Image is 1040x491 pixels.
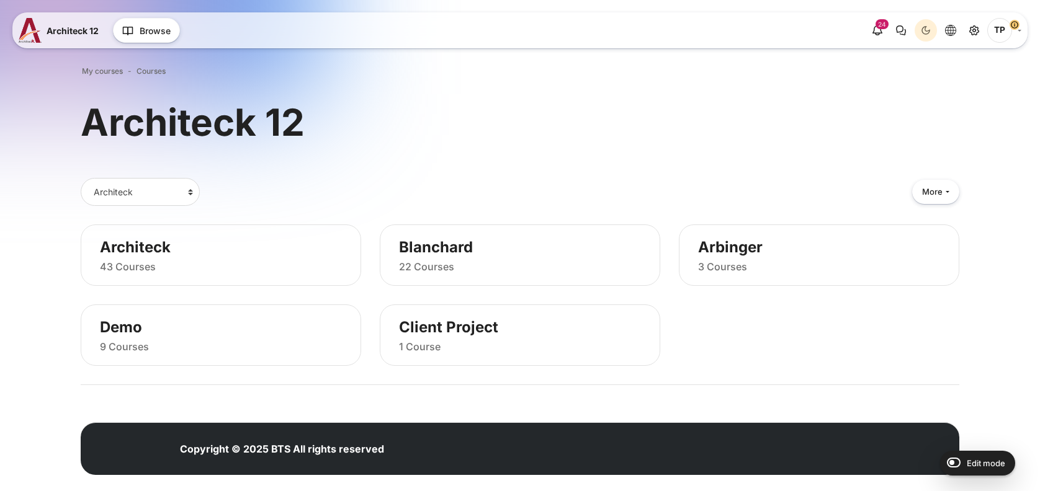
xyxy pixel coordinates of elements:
[100,237,342,257] a: Architeck
[987,18,1012,43] span: Thanyaphon Pongpaichet
[137,66,166,77] a: Courses
[698,260,940,273] h5: 3 Courses
[890,19,912,42] button: There are 0 unread conversations
[698,237,940,257] a: Arbinger
[399,260,641,273] h5: 22 Courses
[963,19,985,42] a: Site administration
[81,98,959,404] section: Content
[866,19,889,42] div: Show notification window with 24 new notifications
[19,18,104,43] a: A12 A12 Architeck 12
[399,340,641,353] h5: 1 Course
[140,24,171,37] span: Browse
[47,24,99,37] span: Architeck 12
[180,443,384,455] strong: Copyright © 2025 BTS All rights reserved
[100,260,342,273] h5: 43 Courses
[100,340,342,353] h5: 9 Courses
[915,19,937,42] button: Light Mode Dark Mode
[399,317,641,337] a: Client Project
[81,63,959,79] nav: Navigation bar
[967,458,1005,468] span: Edit mode
[100,317,342,337] a: Demo
[876,19,889,29] div: 24
[917,21,935,40] div: Dark Mode
[113,18,180,43] button: Browse
[82,66,123,77] a: My courses
[399,237,641,257] a: Blanchard
[19,18,42,43] img: A12
[939,19,962,42] button: Languages
[81,98,305,146] h1: Architeck 12
[912,180,959,204] button: More actions
[987,18,1021,43] a: User menu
